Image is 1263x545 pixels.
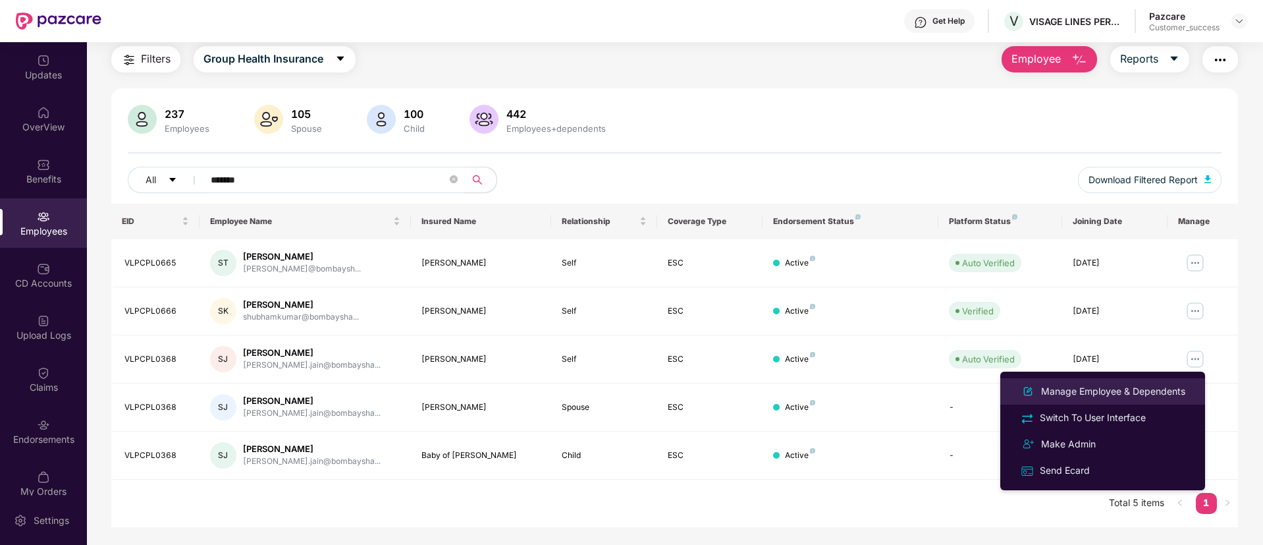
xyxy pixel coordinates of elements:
[122,216,179,227] span: EID
[210,394,236,420] div: SJ
[1169,53,1179,65] span: caret-down
[1168,204,1238,239] th: Manage
[464,175,490,185] span: search
[1037,411,1148,425] div: Switch To User Interface
[141,51,171,67] span: Filters
[421,401,541,414] div: [PERSON_NAME]
[938,432,1061,480] td: -
[1020,464,1035,478] img: svg+xml;base64,PHN2ZyB4bWxucz0iaHR0cDovL3d3dy53My5vcmcvMjAwMC9zdmciIHdpZHRoPSIxNiIgaGVpZ2h0PSIxNi...
[1020,384,1036,399] img: svg+xml;base64,PHN2ZyB4bWxucz0iaHR0cDovL3d3dy53My5vcmcvMjAwMC9zdmciIHhtbG5zOnhsaW5rPSJodHRwOi8vd3...
[243,359,381,372] div: [PERSON_NAME].jain@bombaysha...
[243,407,381,420] div: [PERSON_NAME].jain@bombaysha...
[562,257,646,270] div: Self
[810,352,815,357] img: svg+xml;base64,PHN2ZyB4bWxucz0iaHR0cDovL3d3dy53My5vcmcvMjAwMC9zdmciIHdpZHRoPSI4IiBoZWlnaHQ9IjgiIH...
[1037,463,1092,478] div: Send Ecard
[1185,252,1206,273] img: manageButton
[111,46,180,72] button: Filters
[124,401,189,414] div: VLPCPL0368
[1234,16,1245,26] img: svg+xml;base64,PHN2ZyBpZD0iRHJvcGRvd24tMzJ4MzIiIHhtbG5zPSJodHRwOi8vd3d3LnczLm9yZy8yMDAwL3N2ZyIgd2...
[37,366,50,380] img: svg+xml;base64,PHN2ZyBpZD0iQ2xhaW0iIHhtbG5zPSJodHRwOi8vd3d3LnczLm9yZy8yMDAwL3N2ZyIgd2lkdGg9IjIwIi...
[1038,437,1098,451] div: Make Admin
[504,107,608,121] div: 442
[243,299,359,311] div: [PERSON_NAME]
[1012,214,1017,219] img: svg+xml;base64,PHN2ZyB4bWxucz0iaHR0cDovL3d3dy53My5vcmcvMjAwMC9zdmciIHdpZHRoPSI4IiBoZWlnaHQ9IjgiIH...
[450,174,458,186] span: close-circle
[243,443,381,455] div: [PERSON_NAME]
[785,401,815,414] div: Active
[401,107,427,121] div: 100
[14,514,27,527] img: svg+xml;base64,PHN2ZyBpZD0iU2V0dGluZy0yMHgyMCIgeG1sbnM9Imh0dHA6Ly93d3cudzMub3JnLzIwMDAvc3ZnIiB3aW...
[210,346,236,372] div: SJ
[243,263,361,275] div: [PERSON_NAME]@bombaysh...
[1002,46,1097,72] button: Employee
[785,257,815,270] div: Active
[810,304,815,309] img: svg+xml;base64,PHN2ZyB4bWxucz0iaHR0cDovL3d3dy53My5vcmcvMjAwMC9zdmciIHdpZHRoPSI4IiBoZWlnaHQ9IjgiIH...
[124,353,189,366] div: VLPCPL0368
[562,305,646,318] div: Self
[288,123,325,134] div: Spouse
[1073,353,1157,366] div: [DATE]
[1169,493,1191,514] li: Previous Page
[1176,499,1184,507] span: left
[962,353,1015,366] div: Auto Verified
[1073,257,1157,270] div: [DATE]
[1038,384,1188,399] div: Manage Employee & Dependents
[1109,493,1164,514] li: Total 5 items
[1009,13,1019,29] span: V
[810,256,815,261] img: svg+xml;base64,PHN2ZyB4bWxucz0iaHR0cDovL3d3dy53My5vcmcvMjAwMC9zdmciIHdpZHRoPSI4IiBoZWlnaHQ9IjgiIH...
[1020,436,1036,452] img: svg+xml;base64,PHN2ZyB4bWxucz0iaHR0cDovL3d3dy53My5vcmcvMjAwMC9zdmciIHdpZHRoPSIyNCIgaGVpZ2h0PSIyNC...
[1196,493,1217,513] a: 1
[243,250,361,263] div: [PERSON_NAME]
[37,471,50,484] img: svg+xml;base64,PHN2ZyBpZD0iTXlfT3JkZXJzIiBkYXRhLW5hbWU9Ik15IE9yZGVycyIgeG1sbnM9Imh0dHA6Ly93d3cudz...
[914,16,927,29] img: svg+xml;base64,PHN2ZyBpZD0iSGVscC0zMngzMiIgeG1sbnM9Imh0dHA6Ly93d3cudzMub3JnLzIwMDAvc3ZnIiB3aWR0aD...
[551,204,657,239] th: Relationship
[194,46,356,72] button: Group Health Insurancecaret-down
[124,305,189,318] div: VLPCPL0666
[37,158,50,171] img: svg+xml;base64,PHN2ZyBpZD0iQmVuZWZpdHMiIHhtbG5zPSJodHRwOi8vd3d3LnczLm9yZy8yMDAwL3N2ZyIgd2lkdGg9Ij...
[938,384,1061,432] td: -
[37,54,50,67] img: svg+xml;base64,PHN2ZyBpZD0iVXBkYXRlZCIgeG1sbnM9Imh0dHA6Ly93d3cudzMub3JnLzIwMDAvc3ZnIiB3aWR0aD0iMj...
[1185,301,1206,322] img: manageButton
[401,123,427,134] div: Child
[37,210,50,223] img: svg+xml;base64,PHN2ZyBpZD0iRW1wbG95ZWVzIiB4bWxucz0iaHR0cDovL3d3dy53My5vcmcvMjAwMC9zdmciIHdpZHRoPS...
[932,16,965,26] div: Get Help
[668,257,752,270] div: ESC
[504,123,608,134] div: Employees+dependents
[146,173,156,187] span: All
[657,204,763,239] th: Coverage Type
[111,204,200,239] th: EID
[421,305,541,318] div: [PERSON_NAME]
[243,395,381,407] div: [PERSON_NAME]
[421,353,541,366] div: [PERSON_NAME]
[668,353,752,366] div: ESC
[1149,22,1220,33] div: Customer_success
[1204,175,1211,183] img: svg+xml;base64,PHN2ZyB4bWxucz0iaHR0cDovL3d3dy53My5vcmcvMjAwMC9zdmciIHhtbG5zOnhsaW5rPSJodHRwOi8vd3...
[785,449,815,462] div: Active
[1029,15,1121,28] div: VISAGE LINES PERSONAL CARE PRIVATE LIMITED
[421,257,541,270] div: [PERSON_NAME]
[37,314,50,328] img: svg+xml;base64,PHN2ZyBpZD0iVXBsb2FkX0xvZ3MiIGRhdGEtbmFtZT0iVXBsb2FkIExvZ3MiIHhtbG5zPSJodHRwOi8vd3...
[162,123,212,134] div: Employees
[128,167,208,193] button: Allcaret-down
[254,105,283,134] img: svg+xml;base64,PHN2ZyB4bWxucz0iaHR0cDovL3d3dy53My5vcmcvMjAwMC9zdmciIHhtbG5zOnhsaW5rPSJodHRwOi8vd3...
[1196,493,1217,514] li: 1
[210,250,236,276] div: ST
[243,311,359,324] div: shubhamkumar@bombaysha...
[121,52,137,68] img: svg+xml;base64,PHN2ZyB4bWxucz0iaHR0cDovL3d3dy53My5vcmcvMjAwMC9zdmciIHdpZHRoPSIyNCIgaGVpZ2h0PSIyNC...
[962,304,994,318] div: Verified
[562,353,646,366] div: Self
[949,216,1051,227] div: Platform Status
[773,216,928,227] div: Endorsement Status
[1110,46,1189,72] button: Reportscaret-down
[470,105,498,134] img: svg+xml;base64,PHN2ZyB4bWxucz0iaHR0cDovL3d3dy53My5vcmcvMjAwMC9zdmciIHhtbG5zOnhsaW5rPSJodHRwOi8vd3...
[168,175,177,186] span: caret-down
[200,204,411,239] th: Employee Name
[562,449,646,462] div: Child
[37,262,50,275] img: svg+xml;base64,PHN2ZyBpZD0iQ0RfQWNjb3VudHMiIGRhdGEtbmFtZT0iQ0QgQWNjb3VudHMiIHhtbG5zPSJodHRwOi8vd3...
[668,401,752,414] div: ESC
[562,216,636,227] span: Relationship
[962,256,1015,270] div: Auto Verified
[421,449,541,462] div: Baby of [PERSON_NAME]
[1169,493,1191,514] button: left
[128,105,157,134] img: svg+xml;base64,PHN2ZyB4bWxucz0iaHR0cDovL3d3dy53My5vcmcvMjAwMC9zdmciIHhtbG5zOnhsaW5rPSJodHRwOi8vd3...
